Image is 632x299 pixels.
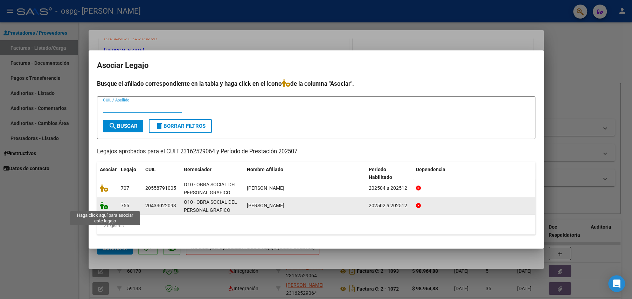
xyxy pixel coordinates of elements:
datatable-header-cell: CUIL [143,162,181,185]
datatable-header-cell: Nombre Afiliado [244,162,366,185]
span: Legajo [121,167,136,172]
span: Periodo Habilitado [369,167,392,180]
span: Buscar [109,123,138,129]
div: 20433022093 [145,202,176,210]
datatable-header-cell: Gerenciador [181,162,244,185]
h2: Asociar Legajo [97,59,535,72]
span: 755 [121,203,129,208]
div: 202504 a 202512 [369,184,410,192]
button: Borrar Filtros [149,119,212,133]
span: Dependencia [416,167,445,172]
div: 20558791005 [145,184,176,192]
span: CUIL [145,167,156,172]
span: 707 [121,185,129,191]
p: Legajos aprobados para el CUIT 23162529064 y Período de Prestación 202507 [97,147,535,156]
span: Asociar [100,167,117,172]
div: 202502 a 202512 [369,202,410,210]
span: PEREZ FACUNDO AGUSTIN [247,203,284,208]
mat-icon: delete [155,122,164,130]
span: Borrar Filtros [155,123,206,129]
datatable-header-cell: Periodo Habilitado [366,162,413,185]
div: Open Intercom Messenger [608,275,625,292]
datatable-header-cell: Asociar [97,162,118,185]
mat-icon: search [109,122,117,130]
span: Nombre Afiliado [247,167,283,172]
h4: Busque el afiliado correspondiente en la tabla y haga click en el ícono de la columna "Asociar". [97,79,535,88]
span: SCARLATO ISAIAS DANIEL [247,185,284,191]
div: 2 registros [97,217,535,235]
button: Buscar [103,120,143,132]
span: O10 - OBRA SOCIAL DEL PERSONAL GRAFICO [184,199,237,213]
datatable-header-cell: Dependencia [413,162,535,185]
span: O10 - OBRA SOCIAL DEL PERSONAL GRAFICO [184,182,237,195]
span: Gerenciador [184,167,211,172]
datatable-header-cell: Legajo [118,162,143,185]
